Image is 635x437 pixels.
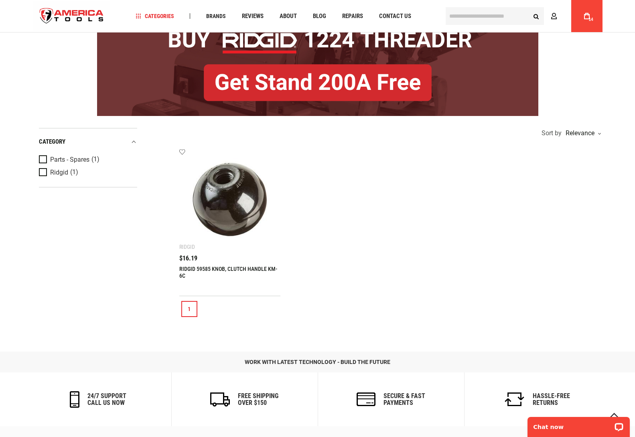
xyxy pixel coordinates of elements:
[313,13,326,19] span: Blog
[39,168,135,177] a: Ridgid (1)
[522,412,635,437] iframe: LiveChat chat widget
[588,17,593,22] span: 14
[533,392,570,407] h6: Hassle-Free Returns
[87,392,126,407] h6: 24/7 support call us now
[564,130,601,136] div: Relevance
[50,169,68,176] span: Ridgid
[132,11,178,22] a: Categories
[242,13,264,19] span: Reviews
[375,11,415,22] a: Contact Us
[206,13,226,19] span: Brands
[280,13,297,19] span: About
[179,255,197,262] span: $16.19
[203,11,229,22] a: Brands
[179,266,277,279] a: RIDGID 59585 KNOB, CLUTCH HANDLE KM-6C
[50,156,89,163] span: Parts - Spares
[238,11,267,22] a: Reviews
[238,392,278,407] h6: Free Shipping Over $150
[97,10,538,116] img: BOGO: Buy RIDGID® 1224 Threader, Get Stand 200A Free!
[33,1,111,31] a: store logo
[70,169,78,176] span: (1)
[342,13,363,19] span: Repairs
[339,11,367,22] a: Repairs
[181,301,197,317] a: 1
[39,128,137,187] div: Product Filters
[179,244,195,250] div: Ridgid
[39,136,137,147] div: category
[276,11,300,22] a: About
[529,8,544,24] button: Search
[39,155,135,164] a: Parts - Spares (1)
[379,13,411,19] span: Contact Us
[187,157,273,242] img: RIDGID 59585 KNOB, CLUTCH HANDLE KM-6C
[33,1,111,31] img: America Tools
[309,11,330,22] a: Blog
[542,130,562,136] span: Sort by
[136,13,174,19] span: Categories
[91,156,99,163] span: (1)
[383,392,425,407] h6: secure & fast payments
